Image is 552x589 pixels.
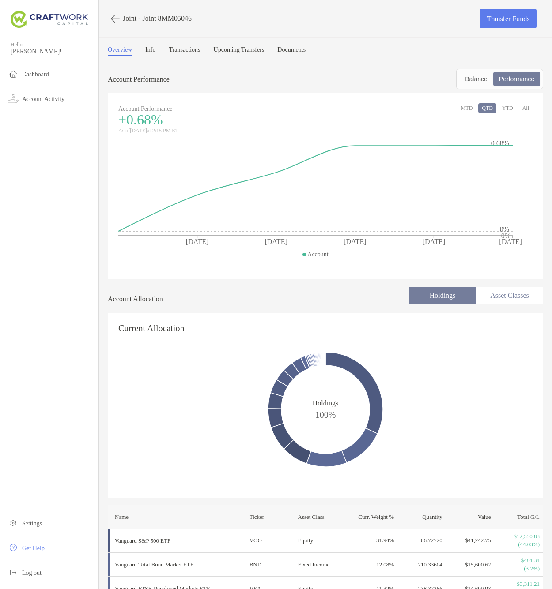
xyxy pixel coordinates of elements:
[11,48,93,55] span: [PERSON_NAME]!
[492,505,543,529] th: Total G/L
[315,407,336,420] span: 100%
[307,249,328,260] p: Account
[115,535,238,546] p: Vanguard S&P 500 ETF
[11,4,88,35] img: Zoe Logo
[108,295,163,303] h4: Account Allocation
[480,9,537,28] a: Transfer Funds
[492,540,540,548] p: (44.03%)
[492,533,540,540] p: $12,550.83
[491,139,509,147] tspan: 0.68%
[456,69,543,89] div: segmented control
[145,46,155,56] a: Info
[297,529,346,553] td: Equity
[346,553,394,577] td: 12.08 %
[501,232,510,240] tspan: 0%
[476,287,543,304] li: Asset Classes
[108,46,132,56] a: Overview
[8,68,19,79] img: household icon
[249,529,298,553] td: VOO
[8,93,19,104] img: activity icon
[118,103,325,114] p: Account Performance
[500,225,509,233] tspan: 0%
[8,518,19,528] img: settings icon
[492,565,540,573] p: (3.2%)
[214,46,265,56] a: Upcoming Transfers
[22,520,42,527] span: Settings
[457,103,476,113] button: MTD
[169,46,200,56] a: Transactions
[249,505,298,529] th: Ticker
[186,238,209,245] tspan: [DATE]
[108,74,170,85] p: Account Performance
[277,46,306,56] a: Documents
[118,114,325,125] p: +0.68%
[499,103,517,113] button: YTD
[115,559,238,570] p: Vanguard Total Bond Market ETF
[8,567,19,578] img: logout icon
[8,542,19,553] img: get-help icon
[346,529,394,553] td: 31.94 %
[394,529,443,553] td: 66.72720
[443,529,492,553] td: $41,242.75
[297,505,346,529] th: Asset Class
[409,287,476,304] li: Holdings
[519,103,533,113] button: All
[346,505,394,529] th: Curr. Weight %
[394,505,443,529] th: Quantity
[118,125,325,136] p: As of [DATE] at 2:15 PM ET
[313,399,339,407] span: Holdings
[443,505,492,529] th: Value
[443,553,492,577] td: $15,600.62
[499,238,522,245] tspan: [DATE]
[344,238,367,245] tspan: [DATE]
[123,15,192,23] p: Joint - Joint 8MM05046
[22,545,45,551] span: Get Help
[265,238,287,245] tspan: [DATE]
[249,553,298,577] td: BND
[394,553,443,577] td: 210.33604
[492,580,540,588] p: $3,311.21
[108,505,249,529] th: Name
[494,73,539,85] div: Performance
[478,103,496,113] button: QTD
[22,71,49,78] span: Dashboard
[22,570,42,576] span: Log out
[492,556,540,564] p: $484.34
[22,96,64,102] span: Account Activity
[118,323,184,334] h4: Current Allocation
[297,553,346,577] td: Fixed Income
[423,238,446,245] tspan: [DATE]
[460,73,492,85] div: Balance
